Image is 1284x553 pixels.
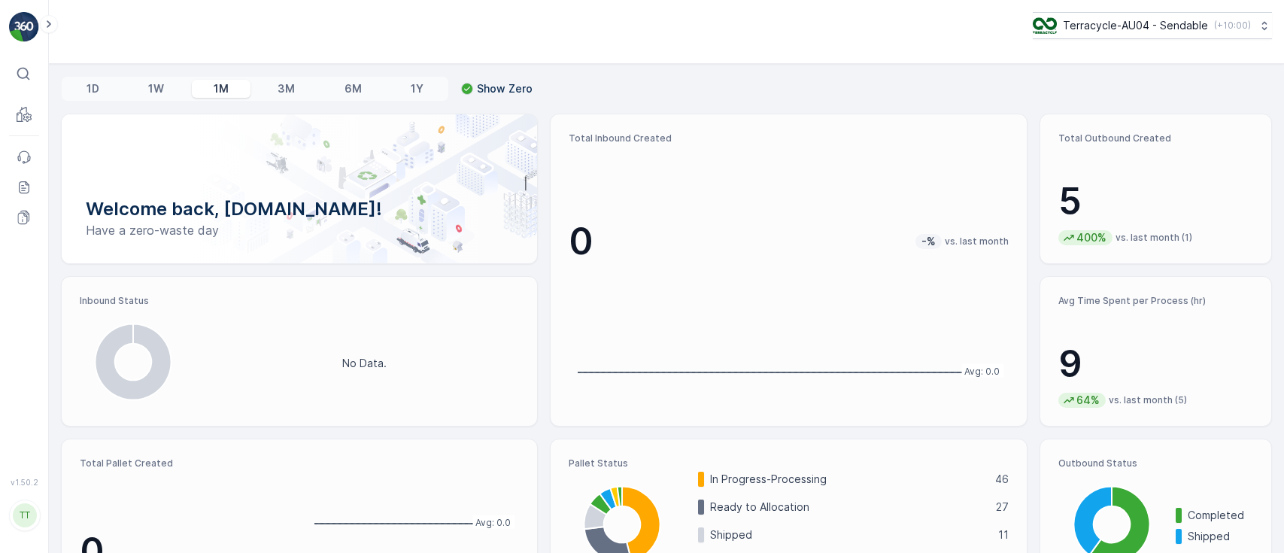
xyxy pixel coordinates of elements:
[9,12,39,42] img: logo
[1109,394,1187,406] p: vs. last month (5)
[87,81,99,96] p: 1D
[1116,232,1192,244] p: vs. last month (1)
[710,472,985,487] p: In Progress-Processing
[1058,457,1253,469] p: Outbound Status
[710,527,988,542] p: Shipped
[13,503,37,527] div: TT
[86,197,513,221] p: Welcome back, [DOMAIN_NAME]!
[148,81,164,96] p: 1W
[998,527,1009,542] p: 11
[477,81,533,96] p: Show Zero
[80,457,293,469] p: Total Pallet Created
[1075,393,1101,408] p: 64%
[996,500,1009,515] p: 27
[411,81,423,96] p: 1Y
[1058,179,1253,224] p: 5
[1058,342,1253,387] p: 9
[995,472,1009,487] p: 46
[1063,18,1208,33] p: Terracycle-AU04 - Sendable
[1214,20,1251,32] p: ( +10:00 )
[569,132,1008,144] p: Total Inbound Created
[214,81,229,96] p: 1M
[342,356,387,371] p: No Data.
[920,234,937,249] p: -%
[1188,508,1253,523] p: Completed
[1058,132,1253,144] p: Total Outbound Created
[80,295,519,307] p: Inbound Status
[710,500,985,515] p: Ready to Allocation
[945,235,1009,248] p: vs. last month
[1188,529,1253,544] p: Shipped
[1033,17,1057,34] img: terracycle_logo.png
[86,221,513,239] p: Have a zero-waste day
[9,490,39,541] button: TT
[345,81,362,96] p: 6M
[278,81,295,96] p: 3M
[569,457,1008,469] p: Pallet Status
[1075,230,1108,245] p: 400%
[1033,12,1272,39] button: Terracycle-AU04 - Sendable(+10:00)
[9,478,39,487] span: v 1.50.2
[1058,295,1253,307] p: Avg Time Spent per Process (hr)
[569,219,593,264] p: 0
